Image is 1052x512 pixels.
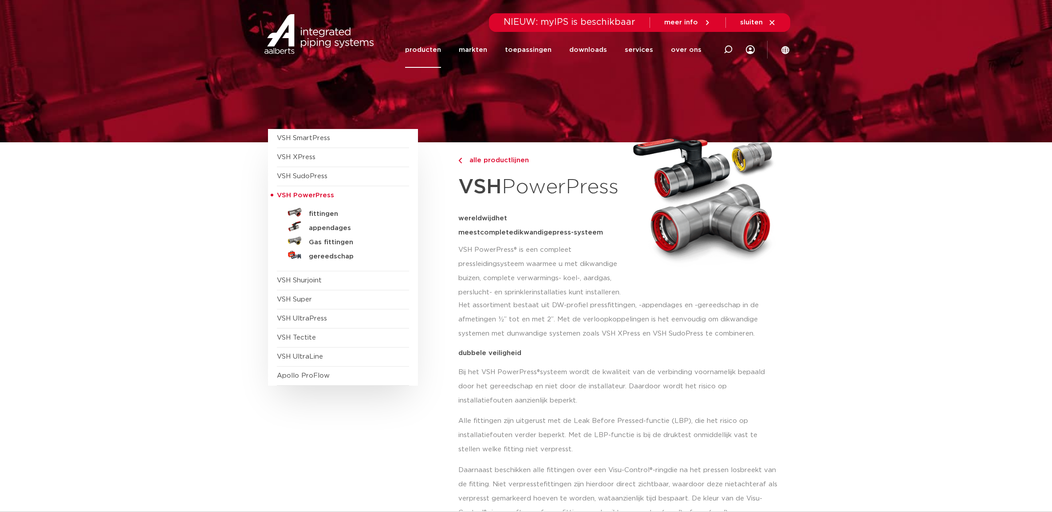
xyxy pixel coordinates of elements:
p: VSH PowerPress® is een compleet pressleidingsysteem waarmee u met dikwandige buizen, complete ver... [458,243,625,300]
span: dikwandige [513,229,552,236]
a: VSH SmartPress [277,135,330,141]
a: toepassingen [505,32,552,68]
p: dubbele veiligheid [458,350,779,356]
a: VSH XPress [277,154,315,160]
span: het meest [458,215,507,236]
a: VSH Tectite [277,334,316,341]
span: die na het pressen losbreekt van de fitting. Niet verpresste [458,467,776,488]
a: sluiten [740,19,776,27]
span: Daarnaast beschikken alle fittingen over een Visu-Control®-ring [458,467,668,473]
img: chevron-right.svg [458,158,462,164]
a: over ons [671,32,701,68]
span: achteraf als verpresst gemarkeerd hoeven te worden, wat [458,481,777,502]
h1: PowerPress [458,170,625,204]
p: Alle fittingen zijn uitgerust met de Leak Before Pressed-functie (LBP), die het risico op install... [458,414,779,457]
span: wereldwijd [458,215,496,222]
span: systeem wordt de kwaliteit van de verbinding voornamelijk bepaald door het gereedschap en niet do... [458,369,765,404]
a: gereedschap [277,248,409,262]
span: sluiten [740,19,763,26]
a: VSH UltraLine [277,353,323,360]
div: my IPS [746,32,755,68]
nav: Menu [405,32,701,68]
span: complete [480,229,513,236]
a: VSH Shurjoint [277,277,322,284]
h5: Gas fittingen [309,238,397,246]
span: alle productlijnen [464,157,529,164]
span: NIEUW: myIPS is beschikbaar [504,18,635,27]
a: VSH UltraPress [277,315,327,322]
a: Gas fittingen [277,234,409,248]
a: Apollo ProFlow [277,372,330,379]
h5: appendages [309,224,397,232]
a: VSH SudoPress [277,173,327,180]
a: appendages [277,219,409,234]
a: producten [405,32,441,68]
a: downloads [569,32,607,68]
span: fittingen zijn hierdoor direct zichtbaar, waardoor deze niet [544,481,737,488]
a: alle productlijnen [458,155,625,166]
strong: VSH [458,177,502,197]
a: VSH Super [277,296,312,303]
p: Het assortiment bestaat uit DW-profiel pressfittingen, -appendages en -gereedschap in de afmeting... [458,298,779,341]
a: fittingen [277,205,409,219]
a: markten [459,32,487,68]
span: ® [537,369,540,375]
span: VSH PowerPress [277,192,334,199]
span: Bij het VSH PowerPress [458,369,537,375]
a: meer info [664,19,711,27]
h5: fittingen [309,210,397,218]
h5: gereedschap [309,253,397,261]
a: services [625,32,653,68]
span: press-systeem [552,229,603,236]
span: meer info [664,19,698,26]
